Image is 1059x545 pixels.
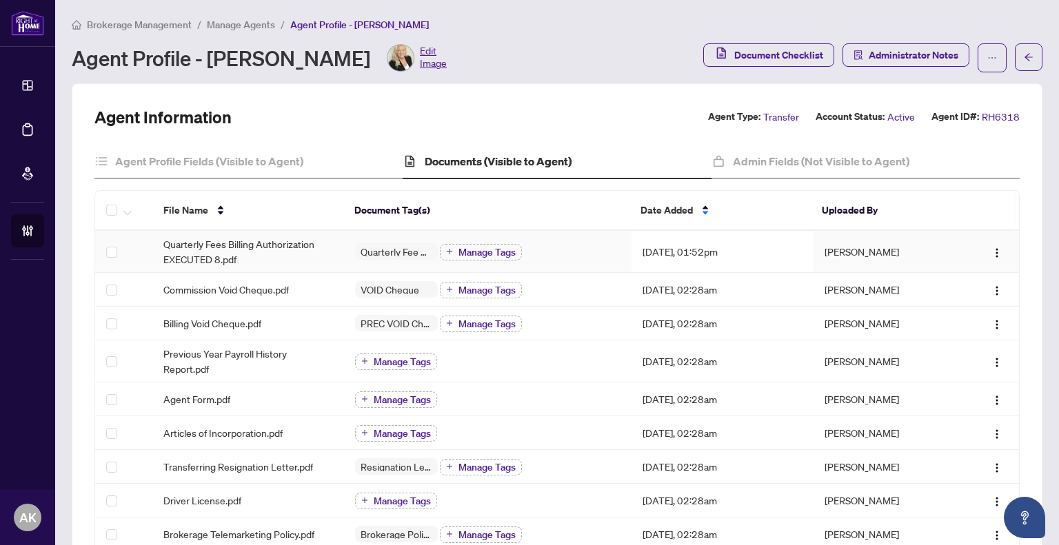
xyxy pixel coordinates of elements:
[374,395,431,404] span: Manage Tags
[387,45,414,71] img: Profile Icon
[814,307,958,340] td: [PERSON_NAME]
[355,285,425,294] span: VOID Cheque
[708,109,760,125] label: Agent Type:
[374,429,431,438] span: Manage Tags
[446,248,453,255] span: plus
[207,19,275,31] span: Manage Agents
[355,318,438,328] span: PREC VOID Cheque
[986,523,1008,545] button: Logo
[355,353,437,370] button: Manage Tags
[854,50,863,60] span: solution
[19,508,37,527] span: AK
[343,191,629,231] th: Document Tag(s)
[991,357,1002,368] img: Logo
[814,340,958,382] td: [PERSON_NAME]
[632,382,814,416] td: [DATE], 02:28am
[986,240,1008,263] button: Logo
[440,244,522,260] button: Manage Tags
[355,462,438,471] span: Resignation Letter (From previous Brokerage)
[11,10,44,36] img: logo
[982,109,1020,125] span: RH6318
[814,484,958,517] td: [PERSON_NAME]
[72,20,81,30] span: home
[632,340,814,382] td: [DATE], 02:28am
[814,416,958,450] td: [PERSON_NAME]
[991,247,1002,258] img: Logo
[163,203,208,218] span: File Name
[446,531,453,537] span: plus
[361,497,368,504] span: plus
[355,391,437,408] button: Manage Tags
[632,307,814,340] td: [DATE], 02:28am
[425,153,572,169] h4: Documents (Visible to Agent)
[632,450,814,484] td: [DATE], 02:28am
[374,496,431,506] span: Manage Tags
[632,231,814,273] td: [DATE], 01:52pm
[374,357,431,367] span: Manage Tags
[163,526,314,542] span: Brokerage Telemarketing Policy.pdf
[869,44,958,66] span: Administrator Notes
[991,496,1002,507] img: Logo
[163,316,261,331] span: Billing Void Cheque.pdf
[991,462,1002,473] img: Logo
[163,459,313,474] span: Transferring Resignation Letter.pdf
[281,17,285,32] li: /
[987,53,997,63] span: ellipsis
[446,320,453,327] span: plus
[458,247,516,257] span: Manage Tags
[355,529,438,539] span: Brokerage Policy Manual
[361,395,368,402] span: plus
[446,463,453,470] span: plus
[629,191,811,231] th: Date Added
[458,530,516,539] span: Manage Tags
[632,273,814,307] td: [DATE], 02:28am
[163,391,230,407] span: Agent Form.pdf
[887,109,915,125] span: Active
[94,106,232,128] h2: Agent Information
[734,44,823,66] span: Document Checklist
[991,319,1002,330] img: Logo
[440,526,522,543] button: Manage Tags
[991,285,1002,296] img: Logo
[440,459,522,475] button: Manage Tags
[458,319,516,329] span: Manage Tags
[763,109,799,125] span: Transfer
[440,282,522,298] button: Manage Tags
[931,109,979,125] label: Agent ID#:
[115,153,303,169] h4: Agent Profile Fields (Visible to Agent)
[163,282,289,297] span: Commission Void Cheque.pdf
[632,416,814,450] td: [DATE], 02:28am
[991,429,1002,440] img: Logo
[991,395,1002,406] img: Logo
[814,450,958,484] td: [PERSON_NAME]
[163,493,241,508] span: Driver License.pdf
[632,484,814,517] td: [DATE], 02:28am
[197,17,201,32] li: /
[458,462,516,472] span: Manage Tags
[986,422,1008,444] button: Logo
[355,247,438,256] span: Quarterly Fee Auto-Debit Authorization
[733,153,909,169] h4: Admin Fields (Not Visible to Agent)
[458,285,516,295] span: Manage Tags
[355,425,437,442] button: Manage Tags
[1024,52,1033,62] span: arrow-left
[991,530,1002,541] img: Logo
[986,278,1008,300] button: Logo
[814,231,958,273] td: [PERSON_NAME]
[420,44,447,72] span: Edit Image
[986,489,1008,511] button: Logo
[703,43,834,67] button: Document Checklist
[986,350,1008,372] button: Logo
[814,273,958,307] td: [PERSON_NAME]
[163,236,333,267] span: Quarterly Fees Billing Authorization EXECUTED 8.pdf
[355,493,437,509] button: Manage Tags
[816,109,885,125] label: Account Status:
[446,286,453,293] span: plus
[87,19,192,31] span: Brokerage Management
[163,346,333,376] span: Previous Year Payroll History Report.pdf
[72,44,447,72] div: Agent Profile - [PERSON_NAME]
[361,429,368,436] span: plus
[152,191,343,231] th: File Name
[1004,497,1045,538] button: Open asap
[290,19,429,31] span: Agent Profile - [PERSON_NAME]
